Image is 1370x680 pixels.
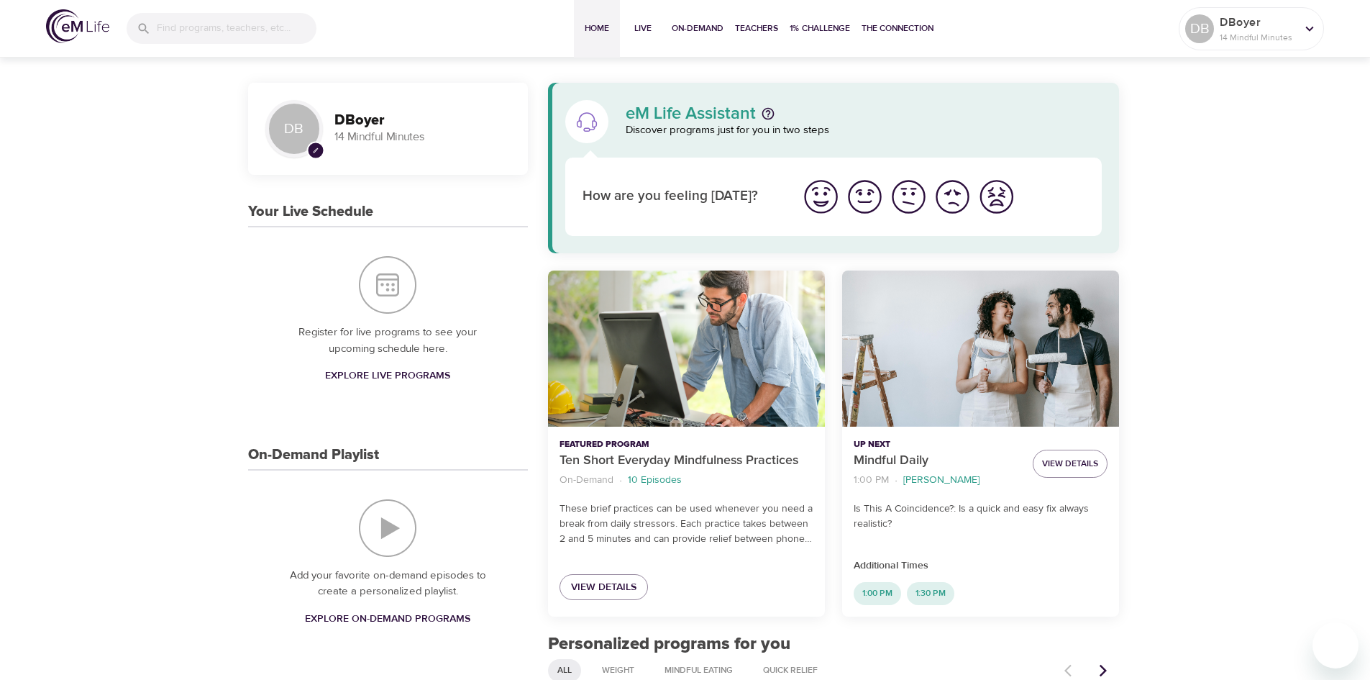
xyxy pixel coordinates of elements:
p: 14 Mindful Minutes [334,129,511,145]
button: I'm feeling worst [974,175,1018,219]
span: Explore On-Demand Programs [305,610,470,628]
span: 1:30 PM [907,587,954,599]
p: Add your favorite on-demand episodes to create a personalized playlist. [277,568,499,600]
h3: Your Live Schedule [248,204,373,220]
p: Discover programs just for you in two steps [626,122,1102,139]
span: Quick Relief [754,664,826,676]
button: I'm feeling ok [887,175,931,219]
div: DB [265,100,323,158]
div: 1:00 PM [854,582,901,605]
span: All [549,664,580,676]
img: ok [889,177,928,217]
img: good [845,177,885,217]
nav: breadcrumb [854,471,1021,490]
div: DB [1185,14,1214,43]
span: Weight [593,664,643,676]
img: great [801,177,841,217]
span: 1% Challenge [790,21,850,36]
p: On-Demand [560,473,613,488]
span: On-Demand [672,21,723,36]
h3: On-Demand Playlist [248,447,379,463]
h3: DBoyer [334,112,511,129]
input: Find programs, teachers, etc... [157,13,316,44]
button: View Details [1033,450,1108,478]
a: View Details [560,574,648,601]
span: Live [626,21,660,36]
p: Ten Short Everyday Mindfulness Practices [560,451,813,471]
div: 1:30 PM [907,582,954,605]
button: I'm feeling great [799,175,843,219]
iframe: Button to launch messaging window [1312,622,1358,668]
p: Up Next [854,438,1021,451]
button: I'm feeling bad [931,175,974,219]
p: [PERSON_NAME] [903,473,979,488]
p: Mindful Daily [854,451,1021,471]
button: Ten Short Everyday Mindfulness Practices [548,271,825,427]
p: Is This A Coincidence?: Is a quick and easy fix always realistic? [854,502,1108,532]
p: eM Life Assistant [626,105,756,122]
a: Explore On-Demand Programs [299,606,476,633]
span: Mindful Eating [656,664,741,676]
span: Explore Live Programs [325,367,450,385]
p: Featured Program [560,438,813,451]
p: 14 Mindful Minutes [1220,31,1296,44]
p: These brief practices can be used whenever you need a break from daily stressors. Each practice t... [560,502,813,547]
h2: Personalized programs for you [548,634,1120,655]
p: DBoyer [1220,14,1296,31]
img: Your Live Schedule [359,256,416,314]
p: 10 Episodes [628,473,682,488]
img: eM Life Assistant [575,110,598,133]
img: On-Demand Playlist [359,499,416,557]
p: 1:00 PM [854,473,889,488]
li: · [895,471,898,490]
img: logo [46,9,109,43]
span: Home [580,21,614,36]
img: bad [933,177,972,217]
p: How are you feeling [DATE]? [583,186,782,207]
p: Additional Times [854,558,1108,574]
span: 1:00 PM [854,587,901,599]
img: worst [977,177,1016,217]
span: Teachers [735,21,778,36]
span: View Details [571,579,636,597]
nav: breadcrumb [560,471,813,490]
p: Register for live programs to see your upcoming schedule here. [277,325,499,357]
li: · [619,471,622,490]
button: Mindful Daily [842,271,1119,427]
button: I'm feeling good [843,175,887,219]
a: Explore Live Programs [319,363,456,389]
span: View Details [1042,456,1098,471]
span: The Connection [862,21,933,36]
